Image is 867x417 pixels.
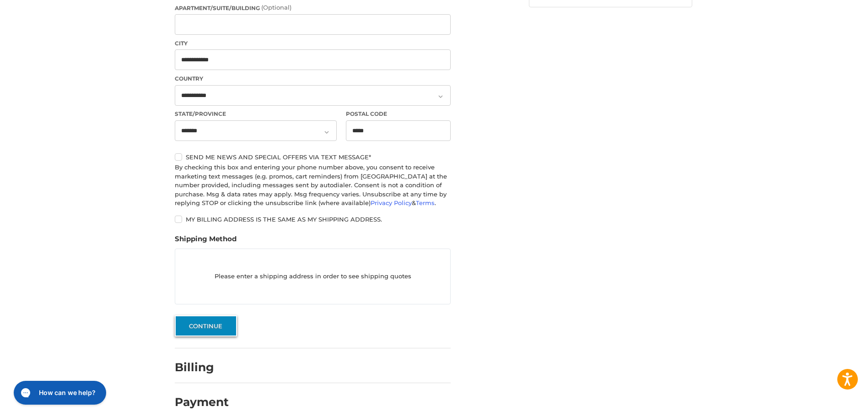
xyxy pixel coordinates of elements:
[175,110,337,118] label: State/Province
[175,360,228,374] h2: Billing
[175,163,451,208] div: By checking this box and entering your phone number above, you consent to receive marketing text ...
[9,378,109,408] iframe: Gorgias live chat messenger
[261,4,291,11] small: (Optional)
[792,392,867,417] iframe: Google Customer Reviews
[175,153,451,161] label: Send me news and special offers via text message*
[175,75,451,83] label: Country
[175,39,451,48] label: City
[371,199,412,206] a: Privacy Policy
[175,268,450,286] p: Please enter a shipping address in order to see shipping quotes
[175,234,237,249] legend: Shipping Method
[175,3,451,12] label: Apartment/Suite/Building
[175,395,229,409] h2: Payment
[346,110,451,118] label: Postal Code
[416,199,435,206] a: Terms
[175,216,451,223] label: My billing address is the same as my shipping address.
[175,315,237,336] button: Continue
